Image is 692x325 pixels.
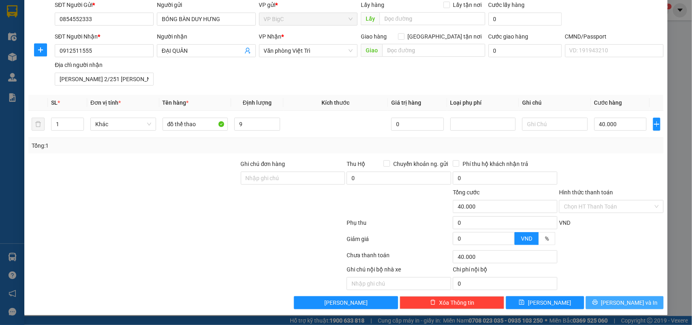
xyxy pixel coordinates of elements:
[346,251,452,265] div: Chưa thanh toán
[264,13,353,25] span: VP BigC
[163,99,189,106] span: Tên hàng
[361,33,387,40] span: Giao hàng
[95,118,151,130] span: Khác
[10,59,78,72] b: GỬI : VP BigC
[653,118,661,131] button: plus
[55,60,154,69] div: Địa chỉ người nhận
[361,44,382,57] span: Giao
[488,33,529,40] label: Cước giao hàng
[601,298,658,307] span: [PERSON_NAME] và In
[55,32,154,41] div: SĐT Người Nhận
[400,296,504,309] button: deleteXóa Thông tin
[391,99,421,106] span: Giá trị hàng
[55,73,154,86] input: Địa chỉ của người nhận
[519,299,525,306] span: save
[76,20,339,30] li: Số 10 ngõ 15 Ngọc Hồi, Q.[PERSON_NAME], [GEOGRAPHIC_DATA]
[545,235,549,242] span: %
[447,95,519,111] th: Loại phụ phí
[347,265,451,277] div: Ghi chú nội bộ nhà xe
[324,298,368,307] span: [PERSON_NAME]
[347,161,365,167] span: Thu Hộ
[488,2,525,8] label: Cước lấy hàng
[32,118,45,131] button: delete
[157,32,256,41] div: Người nhận
[90,99,121,106] span: Đơn vị tính
[488,13,562,26] input: Cước lấy hàng
[294,296,398,309] button: [PERSON_NAME]
[653,121,660,127] span: plus
[346,235,452,249] div: Giảm giá
[430,299,436,306] span: delete
[76,30,339,40] li: Hotline: 19001155
[244,47,251,54] span: user-add
[55,0,154,9] div: SĐT Người Gửi
[453,265,557,277] div: Chi phí nội bộ
[459,159,531,168] span: Phí thu hộ khách nhận trả
[592,299,598,306] span: printer
[506,296,584,309] button: save[PERSON_NAME]
[586,296,664,309] button: printer[PERSON_NAME] và In
[559,189,613,196] label: Hình thức thanh toán
[361,2,384,8] span: Lấy hàng
[382,44,485,57] input: Dọc đường
[519,95,591,111] th: Ghi chú
[34,43,47,56] button: plus
[259,33,282,40] span: VP Nhận
[346,218,452,232] div: Phụ thu
[450,0,485,9] span: Lấy tận nơi
[488,44,562,57] input: Cước giao hàng
[322,99,350,106] span: Kích thước
[522,118,588,131] input: Ghi Chú
[528,298,571,307] span: [PERSON_NAME]
[163,118,228,131] input: VD: Bàn, Ghế
[32,141,268,150] div: Tổng: 1
[379,12,485,25] input: Dọc đường
[405,32,485,41] span: [GEOGRAPHIC_DATA] tận nơi
[157,0,256,9] div: Người gửi
[391,118,443,131] input: 0
[559,220,570,226] span: VND
[51,99,58,106] span: SL
[453,189,480,196] span: Tổng cước
[361,12,379,25] span: Lấy
[264,45,353,57] span: Văn phòng Việt Trì
[10,10,51,51] img: logo.jpg
[594,99,622,106] span: Cước hàng
[521,235,532,242] span: VND
[241,172,345,185] input: Ghi chú đơn hàng
[241,161,285,167] label: Ghi chú đơn hàng
[439,298,474,307] span: Xóa Thông tin
[259,0,358,9] div: VP gửi
[390,159,451,168] span: Chuyển khoản ng. gửi
[347,277,451,290] input: Nhập ghi chú
[565,32,664,41] div: CMND/Passport
[243,99,272,106] span: Định lượng
[34,47,47,53] span: plus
